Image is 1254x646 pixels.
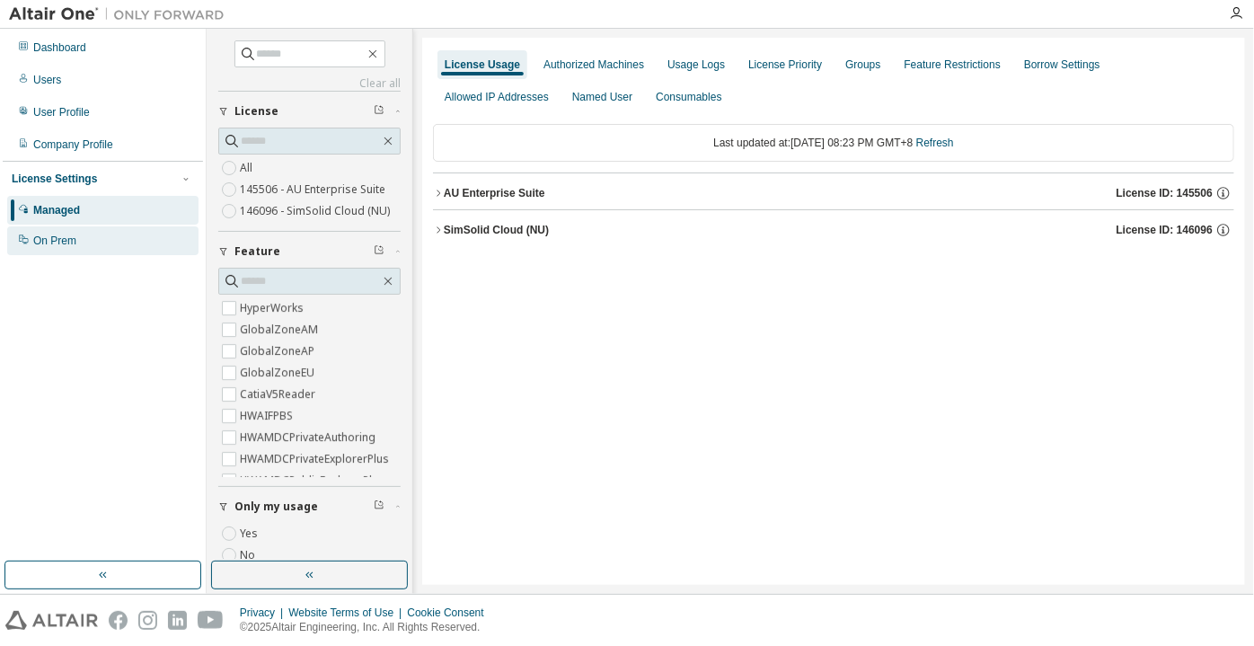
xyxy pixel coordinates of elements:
[33,137,113,152] div: Company Profile
[234,104,278,119] span: License
[916,137,954,149] a: Refresh
[240,620,495,635] p: © 2025 Altair Engineering, Inc. All Rights Reserved.
[656,90,721,104] div: Consumables
[33,203,80,217] div: Managed
[240,606,288,620] div: Privacy
[433,210,1234,250] button: SimSolid Cloud (NU)License ID: 146096
[240,384,319,405] label: CatiaV5Reader
[845,58,880,72] div: Groups
[444,223,549,237] div: SimSolid Cloud (NU)
[234,500,318,514] span: Only my usage
[218,92,401,131] button: License
[33,40,86,55] div: Dashboard
[218,487,401,527] button: Only my usage
[240,523,261,544] label: Yes
[33,234,76,248] div: On Prem
[407,606,494,620] div: Cookie Consent
[374,244,384,259] span: Clear filter
[240,179,389,200] label: 145506 - AU Enterprise Suite
[1024,58,1100,72] div: Borrow Settings
[218,76,401,91] a: Clear all
[445,90,549,104] div: Allowed IP Addresses
[33,73,61,87] div: Users
[240,362,318,384] label: GlobalZoneEU
[667,58,725,72] div: Usage Logs
[240,341,318,362] label: GlobalZoneAP
[33,105,90,119] div: User Profile
[444,186,545,200] div: AU Enterprise Suite
[445,58,520,72] div: License Usage
[748,58,822,72] div: License Priority
[572,90,632,104] div: Named User
[433,124,1234,162] div: Last updated at: [DATE] 08:23 PM GMT+8
[374,104,384,119] span: Clear filter
[240,544,259,566] label: No
[234,244,280,259] span: Feature
[288,606,407,620] div: Website Terms of Use
[218,232,401,271] button: Feature
[168,611,187,630] img: linkedin.svg
[198,611,224,630] img: youtube.svg
[240,470,388,491] label: HWAMDCPublicExplorerPlus
[905,58,1001,72] div: Feature Restrictions
[9,5,234,23] img: Altair One
[240,405,296,427] label: HWAIFPBS
[240,157,256,179] label: All
[240,319,322,341] label: GlobalZoneAM
[240,297,307,319] label: HyperWorks
[138,611,157,630] img: instagram.svg
[433,173,1234,213] button: AU Enterprise SuiteLicense ID: 145506
[109,611,128,630] img: facebook.svg
[1117,223,1213,237] span: License ID: 146096
[374,500,384,514] span: Clear filter
[240,448,393,470] label: HWAMDCPrivateExplorerPlus
[240,200,393,222] label: 146096 - SimSolid Cloud (NU)
[12,172,97,186] div: License Settings
[1117,186,1213,200] span: License ID: 145506
[543,58,644,72] div: Authorized Machines
[240,427,379,448] label: HWAMDCPrivateAuthoring
[5,611,98,630] img: altair_logo.svg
